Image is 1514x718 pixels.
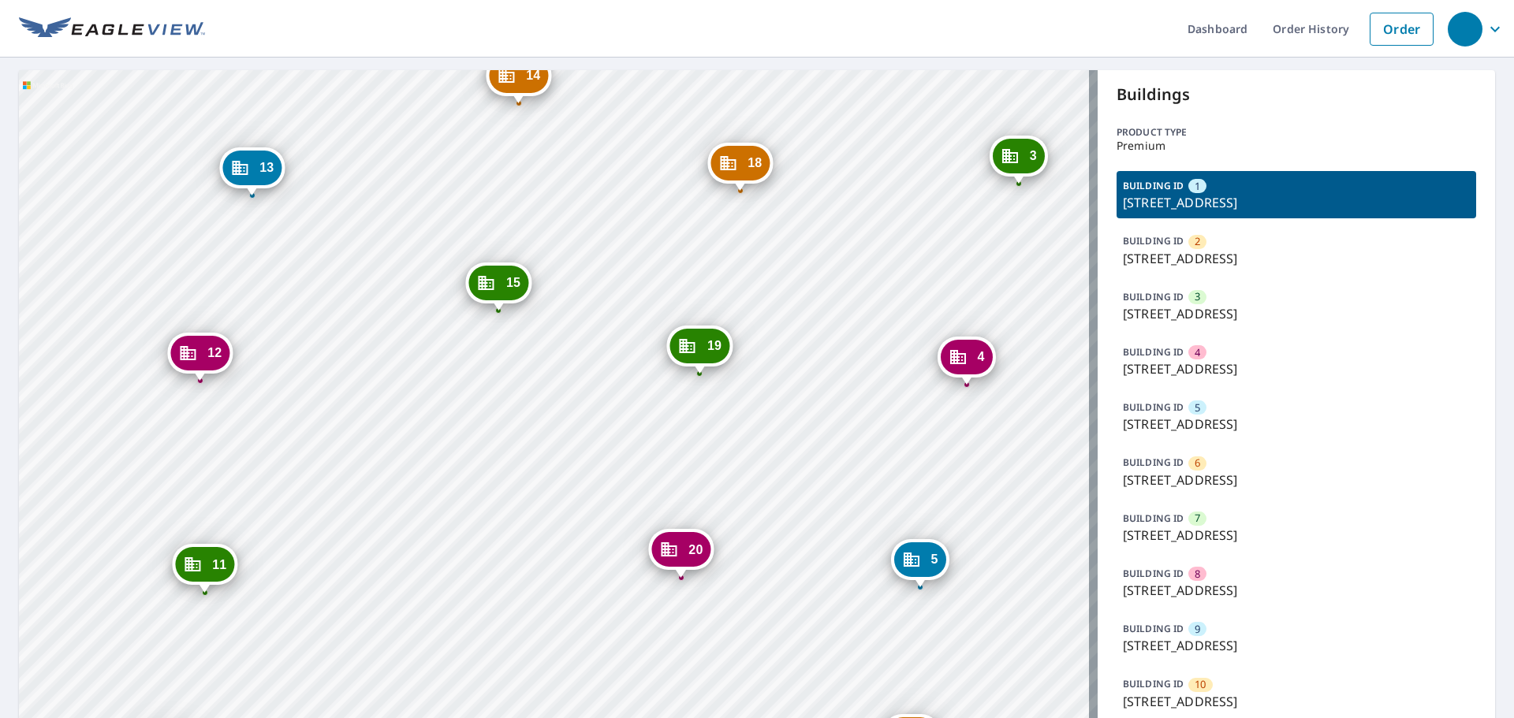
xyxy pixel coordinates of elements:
[19,17,205,41] img: EV Logo
[1195,289,1200,304] span: 3
[1123,179,1184,192] p: BUILDING ID
[1123,304,1470,323] p: [STREET_ADDRESS]
[1195,345,1200,360] span: 4
[1195,234,1200,249] span: 2
[1123,249,1470,268] p: [STREET_ADDRESS]
[219,147,285,196] div: Dropped pin, building 13, Commercial property, 3950 W 12th St Greeley, CO 80634
[1123,581,1470,600] p: [STREET_ADDRESS]
[1195,567,1200,582] span: 8
[486,55,551,104] div: Dropped pin, building 14, Commercial property, 3950 W 12th St Greeley, CO 80634
[931,553,938,565] span: 5
[748,157,762,169] span: 18
[167,333,233,381] div: Dropped pin, building 12, Commercial property, 3950 W 12th St Greeley, CO 80634
[707,143,773,192] div: Dropped pin, building 18, Commercial property, 3950 W 12th St Greeley, CO 80634
[466,262,531,311] div: Dropped pin, building 15, Commercial property, 3950 W 12th St Greeley, CO 80634
[1117,140,1476,152] p: Premium
[707,340,722,352] span: 19
[1123,234,1184,247] p: BUILDING ID
[1123,526,1470,545] p: [STREET_ADDRESS]
[1123,415,1470,433] p: [STREET_ADDRESS]
[526,69,540,81] span: 14
[938,337,996,385] div: Dropped pin, building 4, Commercial property, 3950 W 12th St Greeley, CO 80634
[1123,622,1184,635] p: BUILDING ID
[506,277,520,288] span: 15
[207,347,222,359] span: 12
[667,326,733,374] div: Dropped pin, building 19, Commercial property, 3950 W 12th St Greeley, CO 80634
[1195,456,1200,471] span: 6
[212,559,226,571] span: 11
[1195,511,1200,526] span: 7
[1195,179,1200,194] span: 1
[891,539,949,588] div: Dropped pin, building 5, Commercial property, 3950 W 12th St Greeley, CO 80634
[1123,456,1184,469] p: BUILDING ID
[688,544,703,556] span: 20
[1123,359,1470,378] p: [STREET_ADDRESS]
[1123,193,1470,212] p: [STREET_ADDRESS]
[1195,677,1206,692] span: 10
[1123,345,1184,359] p: BUILDING ID
[1123,692,1470,711] p: [STREET_ADDRESS]
[978,351,985,363] span: 4
[1123,677,1184,690] p: BUILDING ID
[1123,290,1184,303] p: BUILDING ID
[1123,567,1184,580] p: BUILDING ID
[1117,125,1476,140] p: Product type
[1123,400,1184,414] p: BUILDING ID
[1123,636,1470,655] p: [STREET_ADDRESS]
[1030,150,1037,162] span: 3
[1123,512,1184,525] p: BUILDING ID
[1123,471,1470,489] p: [STREET_ADDRESS]
[990,136,1048,184] div: Dropped pin, building 3, Commercial property, 3950 W 12th St Greeley, CO 80634
[172,544,237,593] div: Dropped pin, building 11, Commercial property, 3950 W 12th St Greeley, CO 80634
[259,162,274,173] span: 13
[648,529,714,578] div: Dropped pin, building 20, Commercial property, 3950 W 12th St Greeley, CO 80634
[1195,622,1200,637] span: 9
[1195,400,1200,415] span: 5
[1370,13,1434,46] a: Order
[1117,83,1476,106] p: Buildings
